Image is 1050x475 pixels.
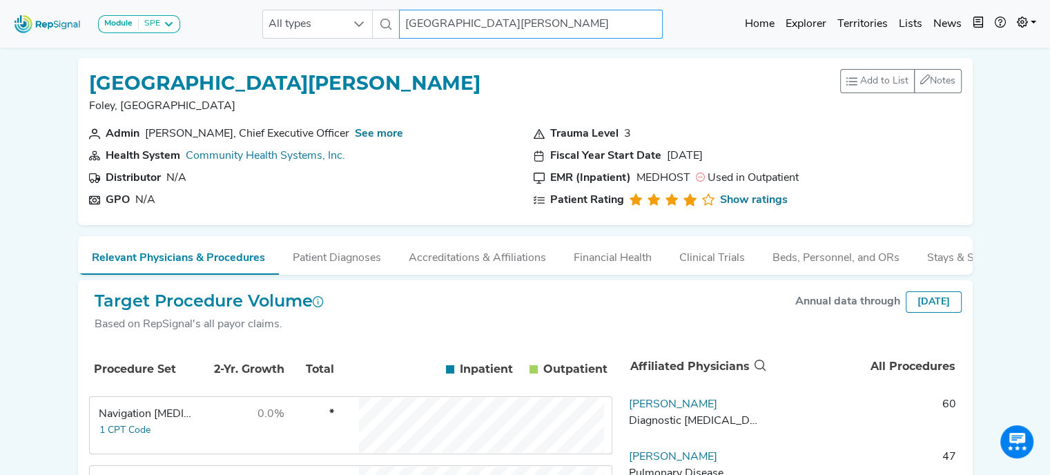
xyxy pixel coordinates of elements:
[768,396,962,438] td: 60
[186,148,345,164] div: Community Health Systems, Inc.
[550,170,631,186] div: EMR (Inpatient)
[914,69,962,93] button: Notes
[279,236,395,273] button: Patient Diagnoses
[355,128,403,139] a: See more
[720,192,788,209] a: Show ratings
[840,69,915,93] button: Add to List
[99,423,151,438] button: 1 CPT Code
[913,236,1022,273] button: Stays & Services
[106,126,139,142] div: Admin
[795,293,900,310] div: Annual data through
[629,413,763,429] div: Diagnostic Radiology
[860,74,908,88] span: Add to List
[893,10,928,38] a: Lists
[145,126,349,142] div: Margaret Roley, Chief Executive Officer
[104,19,133,28] strong: Module
[624,344,769,389] th: Affiliated Physicians
[257,409,284,420] span: 0.0%
[106,148,180,164] div: Health System
[543,361,607,378] span: Outpatient
[665,236,759,273] button: Clinical Trials
[928,10,967,38] a: News
[550,148,661,164] div: Fiscal Year Start Date
[667,148,703,164] div: [DATE]
[739,10,780,38] a: Home
[840,69,962,93] div: toolbar
[399,10,663,39] input: Search a physician or facility
[967,10,989,38] button: Intel Book
[95,316,324,333] div: Based on RepSignal's all payor claims.
[906,291,962,313] div: [DATE]
[636,170,690,186] div: MEDHOST
[99,406,193,423] div: Navigation Bronchoscopy
[550,126,619,142] div: Trauma Level
[92,346,195,393] th: Procedure Set
[930,76,955,86] span: Notes
[263,10,346,38] span: All types
[106,170,161,186] div: Distributor
[759,236,913,273] button: Beds, Personnel, and ORs
[145,126,349,142] div: [PERSON_NAME], Chief Executive Officer
[288,346,336,393] th: Total
[460,361,513,378] span: Inpatient
[624,126,631,142] div: 3
[780,10,832,38] a: Explorer
[629,452,717,463] a: [PERSON_NAME]
[166,170,186,186] div: N/A
[769,344,961,389] th: All Procedures
[78,236,279,275] button: Relevant Physicians & Procedures
[696,170,799,186] div: Used in Outpatient
[89,72,480,95] h1: [GEOGRAPHIC_DATA][PERSON_NAME]
[832,10,893,38] a: Territories
[550,192,624,209] div: Patient Rating
[95,291,324,311] h2: Target Procedure Volume
[197,346,286,393] th: 2-Yr. Growth
[560,236,665,273] button: Financial Health
[106,192,130,209] div: GPO
[395,236,560,273] button: Accreditations & Affiliations
[89,98,480,115] p: Foley, [GEOGRAPHIC_DATA]
[139,19,160,30] div: SPE
[135,192,155,209] div: N/A
[629,399,717,410] a: [PERSON_NAME]
[98,15,180,33] button: ModuleSPE
[186,151,345,162] a: Community Health Systems, Inc.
